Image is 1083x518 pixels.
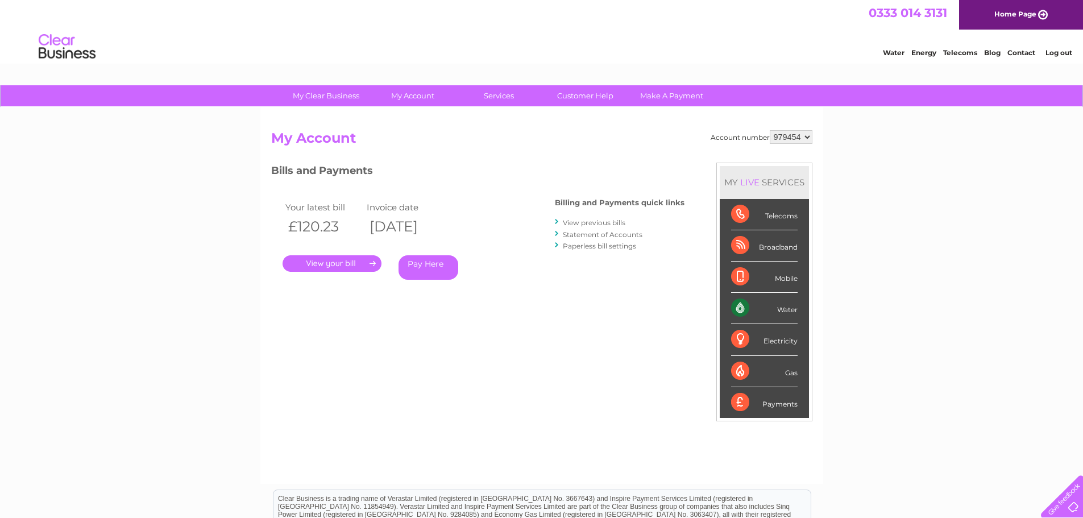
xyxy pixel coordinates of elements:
[271,130,812,152] h2: My Account
[364,215,446,238] th: [DATE]
[911,48,936,57] a: Energy
[283,200,364,215] td: Your latest bill
[271,163,684,183] h3: Bills and Payments
[283,215,364,238] th: £120.23
[399,255,458,280] a: Pay Here
[538,85,632,106] a: Customer Help
[273,6,811,55] div: Clear Business is a trading name of Verastar Limited (registered in [GEOGRAPHIC_DATA] No. 3667643...
[563,218,625,227] a: View previous bills
[984,48,1001,57] a: Blog
[452,85,546,106] a: Services
[731,356,798,387] div: Gas
[563,230,642,239] a: Statement of Accounts
[731,230,798,262] div: Broadband
[731,199,798,230] div: Telecoms
[366,85,459,106] a: My Account
[625,85,719,106] a: Make A Payment
[731,324,798,355] div: Electricity
[720,166,809,198] div: MY SERVICES
[869,6,947,20] a: 0333 014 3131
[943,48,977,57] a: Telecoms
[711,130,812,144] div: Account number
[279,85,373,106] a: My Clear Business
[731,262,798,293] div: Mobile
[364,200,446,215] td: Invoice date
[883,48,904,57] a: Water
[731,387,798,418] div: Payments
[555,198,684,207] h4: Billing and Payments quick links
[731,293,798,324] div: Water
[738,177,762,188] div: LIVE
[1045,48,1072,57] a: Log out
[38,30,96,64] img: logo.png
[563,242,636,250] a: Paperless bill settings
[283,255,381,272] a: .
[1007,48,1035,57] a: Contact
